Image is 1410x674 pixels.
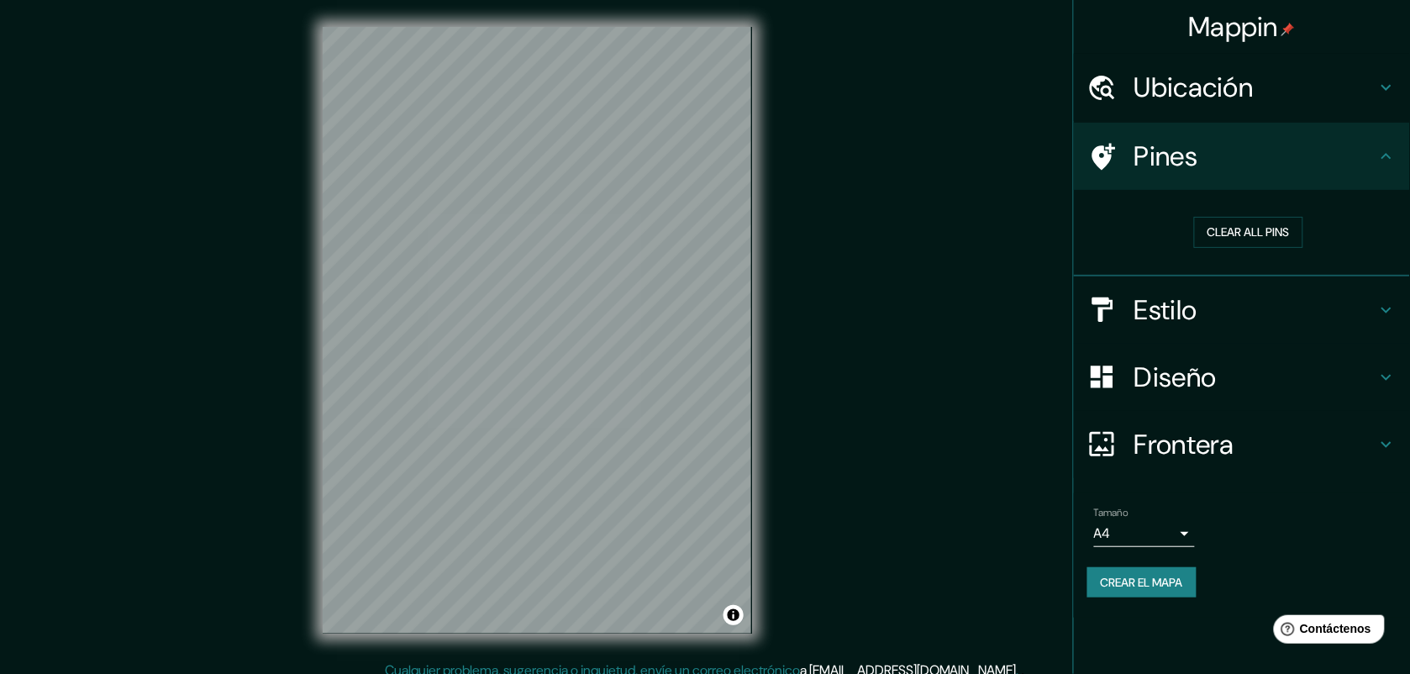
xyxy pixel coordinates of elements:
h4: Ubicación [1134,71,1376,104]
h4: Frontera [1134,428,1376,461]
font: Crear el mapa [1101,572,1183,593]
label: Tamaño [1094,505,1129,519]
font: Clear all pins [1207,222,1290,243]
canvas: Mapa [323,27,752,634]
button: Clear all pins [1194,217,1303,248]
img: pin-icon.png [1281,23,1295,36]
div: Diseño [1074,344,1410,411]
button: Crear el mapa [1087,567,1197,598]
h4: Diseño [1134,361,1376,394]
button: Alternar atribución [723,605,744,625]
h4: Estilo [1134,293,1376,327]
div: Ubicación [1074,54,1410,121]
div: Frontera [1074,411,1410,478]
iframe: Help widget launcher [1260,608,1392,656]
div: Estilo [1074,276,1410,344]
div: A4 [1094,520,1195,547]
h4: Pines [1134,140,1376,173]
div: Pines [1074,123,1410,190]
font: Mappin [1189,9,1279,45]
